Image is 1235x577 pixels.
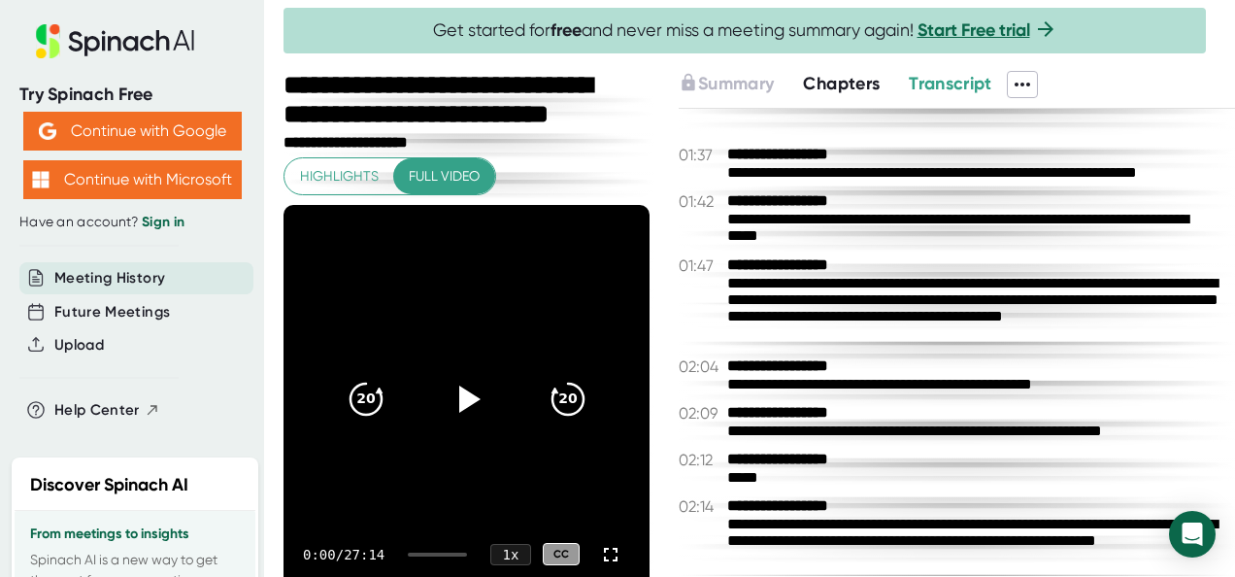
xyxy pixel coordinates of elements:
button: Help Center [54,399,160,422]
button: Future Meetings [54,301,170,323]
button: Summary [679,71,774,97]
span: 01:42 [679,192,722,211]
button: Chapters [803,71,880,97]
button: Full video [393,158,495,194]
div: CC [543,543,580,565]
a: Start Free trial [918,19,1030,41]
span: 01:47 [679,256,722,275]
span: Help Center [54,399,140,422]
div: Upgrade to access [679,71,803,98]
span: 01:37 [679,146,722,164]
h2: Discover Spinach AI [30,472,188,498]
button: Upload [54,334,104,356]
b: free [551,19,582,41]
span: Get started for and never miss a meeting summary again! [433,19,1057,42]
button: Highlights [284,158,394,194]
span: 02:12 [679,451,722,469]
span: Chapters [803,73,880,94]
div: Open Intercom Messenger [1169,511,1216,558]
span: 02:04 [679,357,722,376]
h3: From meetings to insights [30,526,240,542]
button: Continue with Microsoft [23,160,242,199]
div: 0:00 / 27:14 [303,547,384,562]
span: Highlights [300,164,379,188]
span: Summary [698,73,774,94]
div: Have an account? [19,214,245,231]
span: 02:09 [679,404,722,423]
span: Full video [409,164,480,188]
span: 02:14 [679,497,722,516]
img: Aehbyd4JwY73AAAAAElFTkSuQmCC [39,122,56,140]
button: Transcript [909,71,992,97]
div: Try Spinach Free [19,84,245,106]
a: Sign in [142,214,184,230]
button: Meeting History [54,267,165,289]
span: Transcript [909,73,992,94]
div: 1 x [490,544,531,565]
button: Continue with Google [23,112,242,151]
